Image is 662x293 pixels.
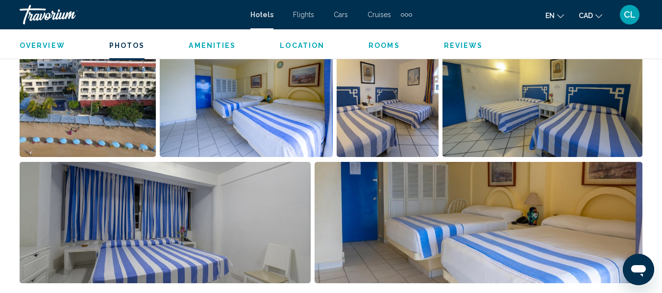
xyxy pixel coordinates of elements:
button: Extra navigation items [401,7,412,23]
span: Location [280,42,324,49]
button: Reviews [444,41,483,50]
button: User Menu [617,4,642,25]
button: Open full-screen image slider [337,35,439,158]
span: CL [624,10,636,20]
span: Rooms [368,42,400,49]
button: Open full-screen image slider [442,35,642,158]
span: Reviews [444,42,483,49]
button: Change language [545,8,564,23]
button: Location [280,41,324,50]
button: Overview [20,41,65,50]
button: Amenities [189,41,236,50]
a: Hotels [250,11,273,19]
button: Open full-screen image slider [20,161,311,284]
button: Photos [109,41,145,50]
span: en [545,12,555,20]
a: Travorium [20,5,241,24]
button: Open full-screen image slider [20,35,156,158]
span: Overview [20,42,65,49]
button: Open full-screen image slider [160,35,333,158]
button: Change currency [579,8,602,23]
span: CAD [579,12,593,20]
button: Rooms [368,41,400,50]
a: Cruises [368,11,391,19]
a: Flights [293,11,314,19]
button: Open full-screen image slider [315,161,642,284]
iframe: Bouton de lancement de la fenêtre de messagerie [623,254,654,285]
span: Amenities [189,42,236,49]
a: Cars [334,11,348,19]
span: Photos [109,42,145,49]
